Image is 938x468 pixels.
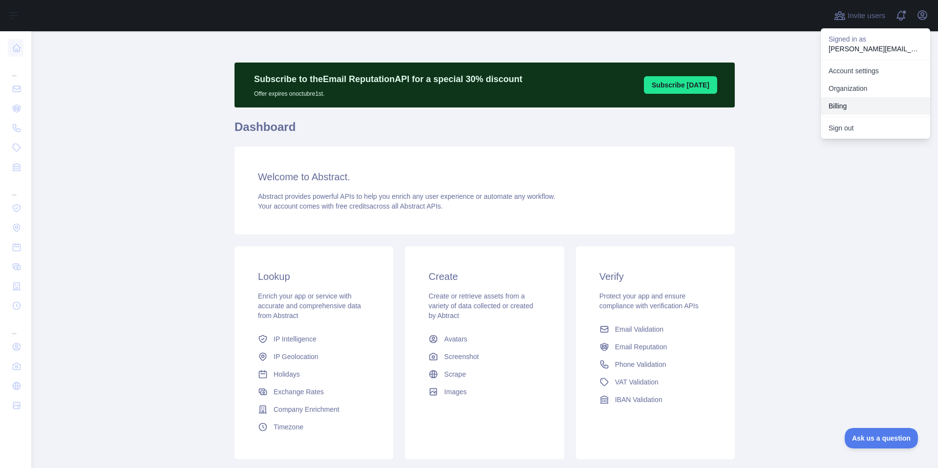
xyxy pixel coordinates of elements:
a: Avatars [425,330,544,348]
a: Phone Validation [596,356,715,373]
a: Timezone [254,418,374,436]
a: Screenshot [425,348,544,365]
a: Exchange Rates [254,383,374,401]
span: Phone Validation [615,360,666,369]
span: Protect your app and ensure compliance with verification APIs [599,292,699,310]
a: Scrape [425,365,544,383]
div: ... [8,317,23,336]
span: Images [444,387,467,397]
a: Organization [821,80,930,97]
p: Signed in as [829,34,922,44]
a: Holidays [254,365,374,383]
span: Exchange Rates [274,387,324,397]
span: VAT Validation [615,377,659,387]
span: IP Geolocation [274,352,319,362]
a: Images [425,383,544,401]
span: Enrich your app or service with accurate and comprehensive data from Abstract [258,292,361,319]
p: [PERSON_NAME][EMAIL_ADDRESS][DOMAIN_NAME] [829,44,922,54]
h1: Dashboard [234,119,735,143]
span: Create or retrieve assets from a variety of data collected or created by Abtract [428,292,533,319]
a: IP Geolocation [254,348,374,365]
p: Subscribe to the Email Reputation API for a special 30 % discount [254,72,522,86]
div: ... [8,59,23,78]
a: Email Validation [596,320,715,338]
button: Sign out [821,119,930,137]
span: Email Reputation [615,342,667,352]
span: Company Enrichment [274,404,340,414]
span: Invite users [848,10,885,21]
a: Account settings [821,62,930,80]
span: Scrape [444,369,466,379]
a: VAT Validation [596,373,715,391]
span: Abstract provides powerful APIs to help you enrich any user experience or automate any workflow. [258,192,555,200]
a: IBAN Validation [596,391,715,408]
span: IBAN Validation [615,395,662,404]
a: Company Enrichment [254,401,374,418]
button: Billing [821,97,930,115]
span: Your account comes with across all Abstract APIs. [258,202,443,210]
h3: Lookup [258,270,370,283]
a: Email Reputation [596,338,715,356]
span: IP Intelligence [274,334,317,344]
h3: Create [428,270,540,283]
span: Email Validation [615,324,663,334]
iframe: Toggle Customer Support [845,428,918,448]
span: free credits [336,202,369,210]
p: Offer expires on octubre 1st. [254,86,522,98]
a: IP Intelligence [254,330,374,348]
h3: Verify [599,270,711,283]
h3: Welcome to Abstract. [258,170,711,184]
span: Holidays [274,369,300,379]
button: Subscribe [DATE] [644,76,717,94]
span: Screenshot [444,352,479,362]
div: ... [8,178,23,197]
span: Avatars [444,334,467,344]
button: Invite users [832,8,887,23]
span: Timezone [274,422,303,432]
